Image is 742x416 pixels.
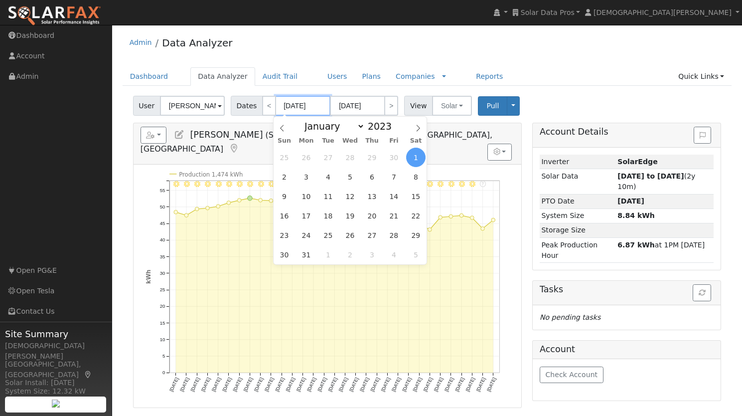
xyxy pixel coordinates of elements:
span: July 27, 2023 [362,225,382,245]
span: June 29, 2023 [362,148,382,167]
img: SolarFax [7,5,101,26]
span: User [133,96,160,116]
span: July 23, 2023 [275,225,294,245]
text: [DATE] [348,377,360,393]
text: [DATE] [306,377,317,393]
i: 7/07 - Clear [237,181,243,187]
button: Pull [478,96,507,116]
text: 55 [159,188,165,193]
i: 7/02 - Clear [184,181,190,187]
text: [DATE] [337,377,349,393]
circle: onclick="" [205,206,209,210]
span: July 21, 2023 [384,206,404,225]
img: retrieve [52,400,60,408]
span: View [404,96,433,116]
span: Tue [317,138,339,144]
i: 7/04 - Clear [205,181,211,187]
span: Thu [361,138,383,144]
i: No pending tasks [540,313,600,321]
text: 50 [159,204,165,209]
h5: Account [540,344,575,354]
td: PTO Date [540,194,616,208]
span: Pull [486,102,499,110]
span: June 27, 2023 [318,148,338,167]
div: Solar Install: [DATE] [5,378,107,388]
span: [PERSON_NAME] [190,130,263,140]
text: 20 [159,303,165,309]
circle: onclick="" [491,218,495,222]
a: Map [228,144,239,154]
span: July 5, 2023 [340,167,360,187]
span: July 22, 2023 [406,206,426,225]
circle: onclick="" [216,205,220,208]
text: 40 [159,237,165,242]
span: July 29, 2023 [406,225,426,245]
span: July 31, 2023 [297,245,316,264]
circle: onclick="" [184,213,188,217]
a: Edit User (179) [174,130,185,140]
span: Wed [339,138,361,144]
td: System Size [540,208,616,223]
span: July 2, 2023 [275,167,294,187]
i: 7/01 - Clear [173,181,179,187]
circle: onclick="" [227,201,231,205]
text: [DATE] [168,377,179,393]
text: [DATE] [264,377,275,393]
span: Site Summary [5,327,107,341]
circle: onclick="" [247,196,252,201]
span: (Solar Maintenance Pros) [266,130,364,140]
button: Solar [432,96,472,116]
span: July 14, 2023 [384,187,404,206]
span: June 28, 2023 [340,148,360,167]
text: [DATE] [295,377,306,393]
span: August 5, 2023 [406,245,426,264]
i: 7/03 - Clear [194,181,200,187]
span: Mon [296,138,317,144]
i: 7/05 - Clear [215,181,221,187]
text: [DATE] [189,377,201,393]
circle: onclick="" [259,198,263,202]
text: [DATE] [221,377,233,393]
span: July 18, 2023 [318,206,338,225]
span: July 9, 2023 [275,187,294,206]
div: [DEMOGRAPHIC_DATA][PERSON_NAME] [5,341,107,362]
span: Solar Data Pros [521,8,575,16]
i: 7/25 - MostlyClear [427,181,433,187]
text: [DATE] [401,377,413,393]
text: [DATE] [475,377,486,393]
span: July 11, 2023 [318,187,338,206]
a: Companies [396,72,435,80]
span: Dates [231,96,263,116]
text: [DATE] [422,377,434,393]
circle: onclick="" [174,210,178,214]
text: [DATE] [274,377,286,393]
text: [DATE] [391,377,402,393]
span: June 26, 2023 [297,148,316,167]
div: System Size: 12.32 kW [5,386,107,397]
span: Check Account [545,371,597,379]
text: 5 [162,353,165,359]
span: (2y 10m) [617,172,695,191]
text: 45 [159,220,165,226]
input: Select a User [160,96,225,116]
text: [DATE] [359,377,370,393]
i: 7/28 - MostlyClear [459,181,465,187]
span: August 1, 2023 [318,245,338,264]
span: July 25, 2023 [318,225,338,245]
a: Data Analyzer [190,67,255,86]
a: > [384,96,398,116]
circle: onclick="" [195,207,199,211]
a: Reports [468,67,510,86]
span: August 4, 2023 [384,245,404,264]
text: [DATE] [242,377,254,393]
circle: onclick="" [237,199,241,203]
span: July 13, 2023 [362,187,382,206]
a: Dashboard [123,67,176,86]
span: July 20, 2023 [362,206,382,225]
span: July 4, 2023 [318,167,338,187]
i: 7/06 - Clear [226,181,232,187]
span: July 26, 2023 [340,225,360,245]
select: Month [299,120,365,132]
td: Inverter [540,155,616,169]
text: [DATE] [285,377,296,393]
